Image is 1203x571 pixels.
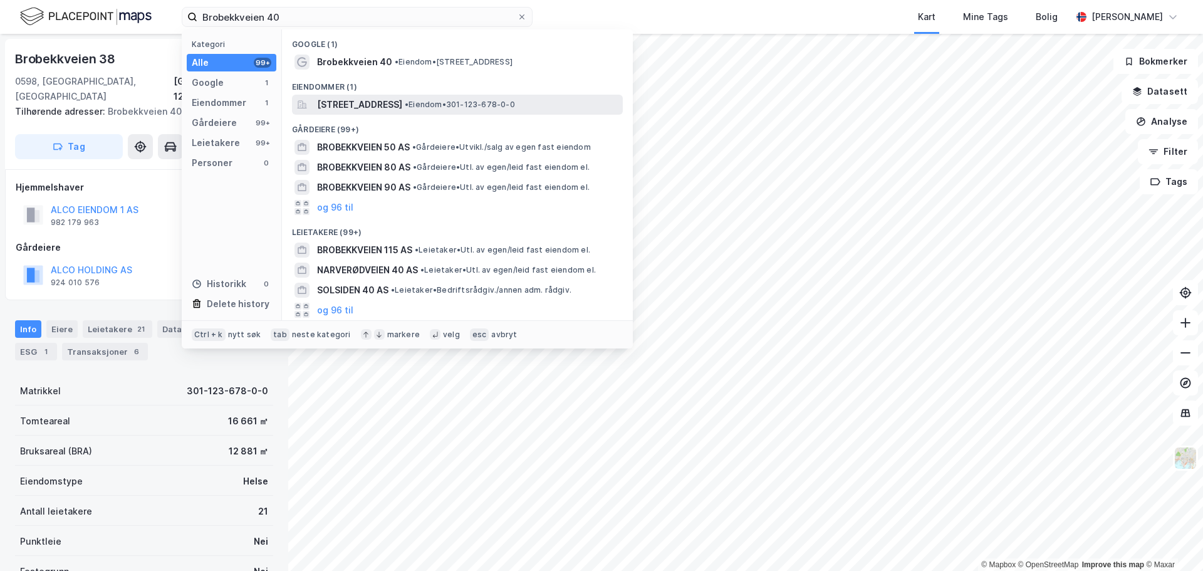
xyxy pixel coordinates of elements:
[192,328,226,341] div: Ctrl + k
[412,142,416,152] span: •
[15,134,123,159] button: Tag
[20,414,70,429] div: Tomteareal
[192,95,246,110] div: Eiendommer
[261,279,271,289] div: 0
[15,343,57,360] div: ESG
[192,75,224,90] div: Google
[254,138,271,148] div: 99+
[413,162,590,172] span: Gårdeiere • Utl. av egen/leid fast eiendom el.
[1122,79,1198,104] button: Datasett
[1113,49,1198,74] button: Bokmerker
[405,100,409,109] span: •
[1125,109,1198,134] button: Analyse
[20,474,83,489] div: Eiendomstype
[192,39,276,49] div: Kategori
[258,504,268,519] div: 21
[15,74,174,104] div: 0598, [GEOGRAPHIC_DATA], [GEOGRAPHIC_DATA]
[207,296,269,312] div: Delete history
[51,278,100,288] div: 924 010 576
[229,444,268,459] div: 12 881 ㎡
[20,504,92,519] div: Antall leietakere
[317,160,410,175] span: BROBEKKVEIEN 80 AS
[317,140,410,155] span: BROBEKKVEIEN 50 AS
[228,414,268,429] div: 16 661 ㎡
[317,55,392,70] span: Brobekkveien 40
[395,57,398,66] span: •
[46,320,78,338] div: Eiere
[292,330,351,340] div: neste kategori
[1140,511,1203,571] iframe: Chat Widget
[317,303,353,318] button: og 96 til
[317,200,353,215] button: og 96 til
[243,474,268,489] div: Helse
[16,240,273,255] div: Gårdeiere
[261,98,271,108] div: 1
[317,97,402,112] span: [STREET_ADDRESS]
[470,328,489,341] div: esc
[157,320,204,338] div: Datasett
[317,243,412,258] span: BROBEKKVEIEN 115 AS
[387,330,420,340] div: markere
[391,285,395,295] span: •
[1091,9,1163,24] div: [PERSON_NAME]
[282,72,633,95] div: Eiendommer (1)
[317,263,418,278] span: NARVERØDVEIEN 40 AS
[83,320,152,338] div: Leietakere
[415,245,419,254] span: •
[254,118,271,128] div: 99+
[261,158,271,168] div: 0
[1140,169,1198,194] button: Tags
[963,9,1008,24] div: Mine Tags
[491,330,517,340] div: avbryt
[413,182,417,192] span: •
[412,142,591,152] span: Gårdeiere • Utvikl./salg av egen fast eiendom
[20,384,61,399] div: Matrikkel
[254,58,271,68] div: 99+
[271,328,289,341] div: tab
[1018,560,1079,569] a: OpenStreetMap
[443,330,460,340] div: velg
[197,8,517,26] input: Søk på adresse, matrikkel, gårdeiere, leietakere eller personer
[192,55,209,70] div: Alle
[918,9,935,24] div: Kart
[20,444,92,459] div: Bruksareal (BRA)
[187,384,268,399] div: 301-123-678-0-0
[62,343,148,360] div: Transaksjoner
[261,78,271,88] div: 1
[39,345,52,358] div: 1
[413,162,417,172] span: •
[282,29,633,52] div: Google (1)
[1138,139,1198,164] button: Filter
[254,534,268,549] div: Nei
[420,265,424,275] span: •
[15,106,108,117] span: Tilhørende adresser:
[20,6,152,28] img: logo.f888ab2527a4732fd821a326f86c7f29.svg
[15,49,118,69] div: Brobekkveien 38
[192,115,237,130] div: Gårdeiere
[20,534,61,549] div: Punktleie
[15,104,263,119] div: Brobekkveien 40
[192,276,246,291] div: Historikk
[282,115,633,137] div: Gårdeiere (99+)
[192,135,240,150] div: Leietakere
[135,323,147,335] div: 21
[51,217,99,228] div: 982 179 963
[192,155,232,170] div: Personer
[391,285,571,295] span: Leietaker • Bedriftsrådgiv./annen adm. rådgiv.
[1036,9,1058,24] div: Bolig
[174,74,273,104] div: [GEOGRAPHIC_DATA], 123/678
[413,182,590,192] span: Gårdeiere • Utl. av egen/leid fast eiendom el.
[405,100,515,110] span: Eiendom • 301-123-678-0-0
[130,345,143,358] div: 6
[317,283,388,298] span: SOLSIDEN 40 AS
[395,57,513,67] span: Eiendom • [STREET_ADDRESS]
[317,180,410,195] span: BROBEKKVEIEN 90 AS
[1140,511,1203,571] div: Kontrollprogram for chat
[15,320,41,338] div: Info
[420,265,596,275] span: Leietaker • Utl. av egen/leid fast eiendom el.
[1082,560,1144,569] a: Improve this map
[415,245,590,255] span: Leietaker • Utl. av egen/leid fast eiendom el.
[16,180,273,195] div: Hjemmelshaver
[228,330,261,340] div: nytt søk
[282,217,633,240] div: Leietakere (99+)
